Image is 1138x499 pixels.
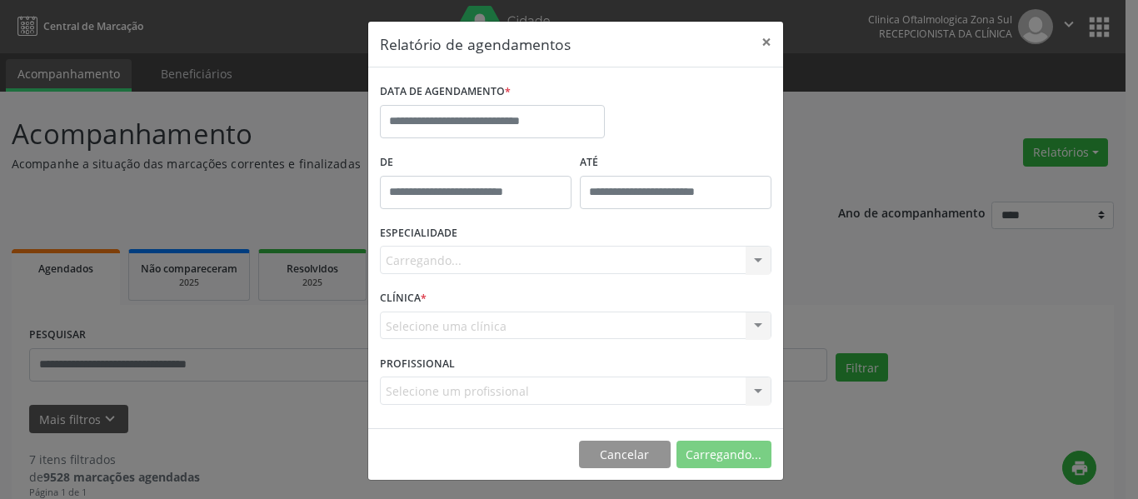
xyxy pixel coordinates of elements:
label: DATA DE AGENDAMENTO [380,79,511,105]
button: Cancelar [579,441,671,469]
button: Carregando... [676,441,771,469]
label: ATÉ [580,150,771,176]
label: De [380,150,571,176]
h5: Relatório de agendamentos [380,33,571,55]
button: Close [750,22,783,62]
label: ESPECIALIDADE [380,221,457,247]
label: PROFISSIONAL [380,351,455,377]
label: CLÍNICA [380,286,427,312]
